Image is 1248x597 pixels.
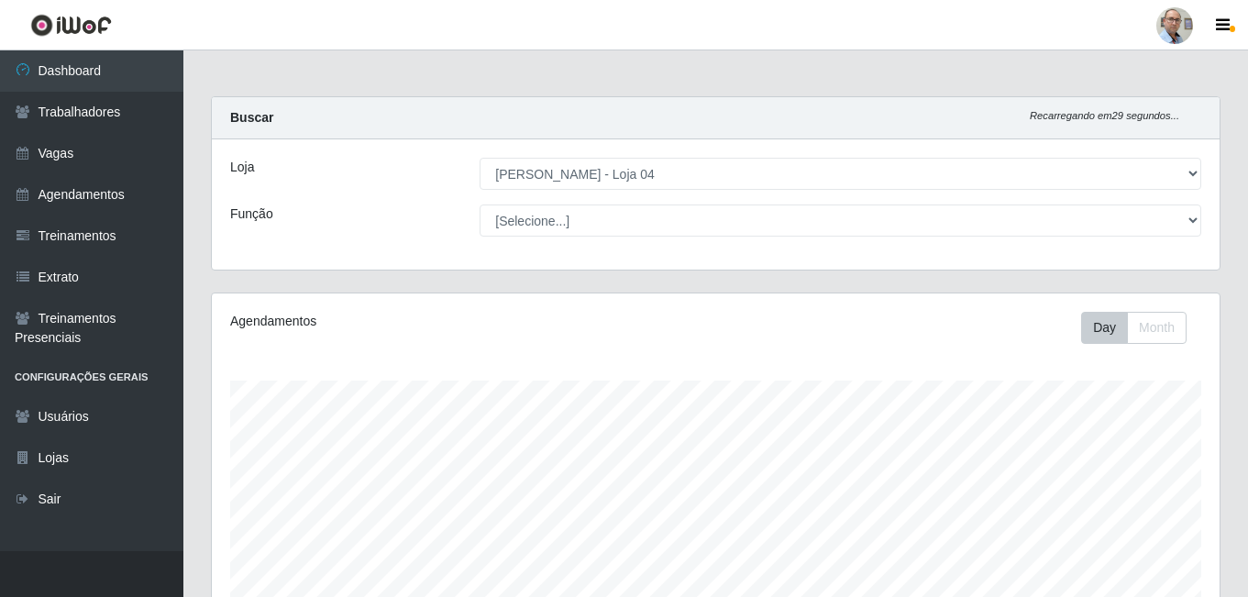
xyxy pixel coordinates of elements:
[230,205,273,224] label: Função
[230,158,254,177] label: Loja
[230,312,619,331] div: Agendamentos
[30,14,112,37] img: CoreUI Logo
[1030,110,1179,121] i: Recarregando em 29 segundos...
[1127,312,1187,344] button: Month
[1081,312,1201,344] div: Toolbar with button groups
[230,110,273,125] strong: Buscar
[1081,312,1128,344] button: Day
[1081,312,1187,344] div: First group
